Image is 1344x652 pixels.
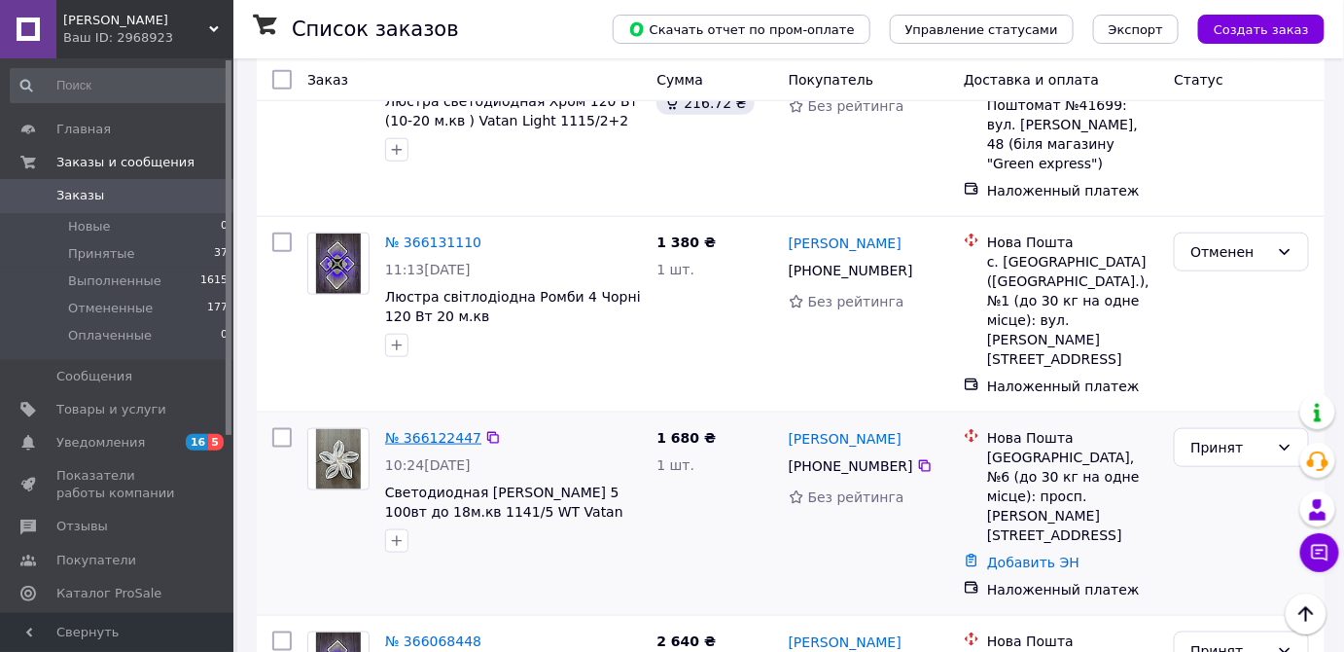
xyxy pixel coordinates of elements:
span: Создать заказ [1214,22,1309,37]
input: Поиск [10,68,230,103]
div: [PHONE_NUMBER] [785,453,917,480]
span: 11:13[DATE] [385,262,471,277]
span: Статус [1174,72,1223,88]
span: Показатели работы компании [56,467,180,502]
span: 1 380 ₴ [656,235,716,250]
button: Наверх [1286,594,1326,634]
span: 16 [186,434,208,451]
span: Заказы и сообщения [56,154,195,171]
div: Отменен [1190,241,1269,263]
span: Товары и услуги [56,401,166,418]
span: 0 [221,327,228,344]
div: Наложенный платеж [987,580,1158,599]
span: 1 шт. [656,262,694,277]
div: 216.72 ₴ [656,91,754,115]
span: Без рейтинга [808,489,904,505]
span: 10:24[DATE] [385,457,471,473]
button: Управление статусами [890,15,1074,44]
span: 2 640 ₴ [656,634,716,649]
span: 5 [208,434,224,451]
button: Чат с покупателем [1300,533,1339,572]
a: [PERSON_NAME] [789,429,902,449]
span: Экспорт [1109,22,1163,37]
div: Наложенный платеж [987,181,1158,200]
span: Выполненные [68,272,161,290]
button: Скачать отчет по пром-оплате [613,15,870,44]
a: № 366122447 [385,430,481,446]
img: Фото товару [316,429,362,489]
a: Фото товару [307,428,370,490]
h1: Список заказов [292,18,459,41]
a: Люстра светодиодная Хром 120 Вт (10-20 м.кв ) Vatan Light 1115/2+2 HR 3 color [385,93,638,148]
a: [PERSON_NAME] [789,633,902,652]
span: Уведомления [56,434,145,452]
span: Отзывы [56,518,108,535]
button: Экспорт [1093,15,1179,44]
span: Каталог ProSale [56,585,161,602]
a: Люстра світлодіодна Ромби 4 Чорні 120 Вт 20 м.кв [385,289,641,324]
span: Без рейтинга [808,294,904,309]
a: Фото товару [307,233,370,295]
span: 1 шт. [656,457,694,473]
div: Нова Пошта [987,233,1158,252]
span: Управление статусами [905,22,1058,37]
div: с. [GEOGRAPHIC_DATA] ([GEOGRAPHIC_DATA].), №1 (до 30 кг на одне місце): вул. [PERSON_NAME][STREET... [987,252,1158,369]
span: 37 [214,245,228,263]
a: Создать заказ [1179,20,1325,36]
div: Нова Пошта [987,632,1158,651]
span: 1615 [200,272,228,290]
span: 0 [221,218,228,235]
span: 1 680 ₴ [656,430,716,446]
div: Ваш ID: 2968923 [63,29,233,47]
span: Покупатель [789,72,874,88]
a: [PERSON_NAME] [789,234,902,253]
a: № 366068448 [385,634,481,649]
div: Нова Пошта [987,428,1158,448]
span: Скачать отчет по пром-оплате [628,20,855,38]
img: Фото товару [316,234,362,294]
span: Отмененные [68,300,153,317]
span: Главная [56,121,111,138]
span: Доставка и оплата [964,72,1099,88]
span: Сообщения [56,368,132,385]
span: Aleksandra_flash [63,12,209,29]
div: Наложенный платеж [987,377,1158,396]
button: Создать заказ [1198,15,1325,44]
span: 177 [207,300,228,317]
span: Покупатели [56,552,136,569]
a: № 366131110 [385,235,481,250]
span: Заказ [307,72,348,88]
div: [GEOGRAPHIC_DATA], №6 (до 30 кг на одне місце): просп. [PERSON_NAME][STREET_ADDRESS] [987,448,1158,545]
span: Принятые [68,245,135,263]
div: м. [GEOGRAPHIC_DATA] ([GEOGRAPHIC_DATA].), Поштомат №41699: вул. [PERSON_NAME], 48 (біля магазину... [987,56,1158,173]
span: Новые [68,218,111,235]
span: Заказы [56,187,104,204]
a: Светодиодная [PERSON_NAME] 5 100вт до 18м.кв 1141/5 WT Vatan Light [385,485,623,539]
span: Без рейтинга [808,98,904,114]
a: Добавить ЭН [987,555,1079,570]
span: Оплаченные [68,327,152,344]
div: [PHONE_NUMBER] [785,257,917,284]
div: Принят [1190,437,1269,458]
span: Сумма [656,72,703,88]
